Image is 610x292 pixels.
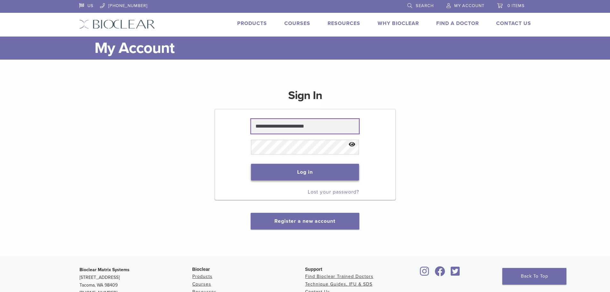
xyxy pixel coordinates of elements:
[192,281,211,287] a: Courses
[305,267,322,272] span: Support
[418,270,431,277] a: Bioclear
[192,274,213,279] a: Products
[502,268,566,285] a: Back To Top
[79,20,155,29] img: Bioclear
[95,37,531,60] h1: My Account
[308,189,359,195] a: Lost your password?
[449,270,462,277] a: Bioclear
[79,267,130,272] strong: Bioclear Matrix Systems
[436,20,479,27] a: Find A Doctor
[251,213,359,229] button: Register a new account
[496,20,531,27] a: Contact Us
[416,3,434,8] span: Search
[305,274,373,279] a: Find Bioclear Trained Doctors
[454,3,484,8] span: My Account
[305,281,372,287] a: Technique Guides, IFU & SDS
[378,20,419,27] a: Why Bioclear
[288,88,322,108] h1: Sign In
[328,20,360,27] a: Resources
[274,218,335,224] a: Register a new account
[345,137,359,153] button: Show password
[284,20,310,27] a: Courses
[237,20,267,27] a: Products
[251,164,359,180] button: Log in
[507,3,525,8] span: 0 items
[433,270,447,277] a: Bioclear
[192,267,210,272] span: Bioclear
